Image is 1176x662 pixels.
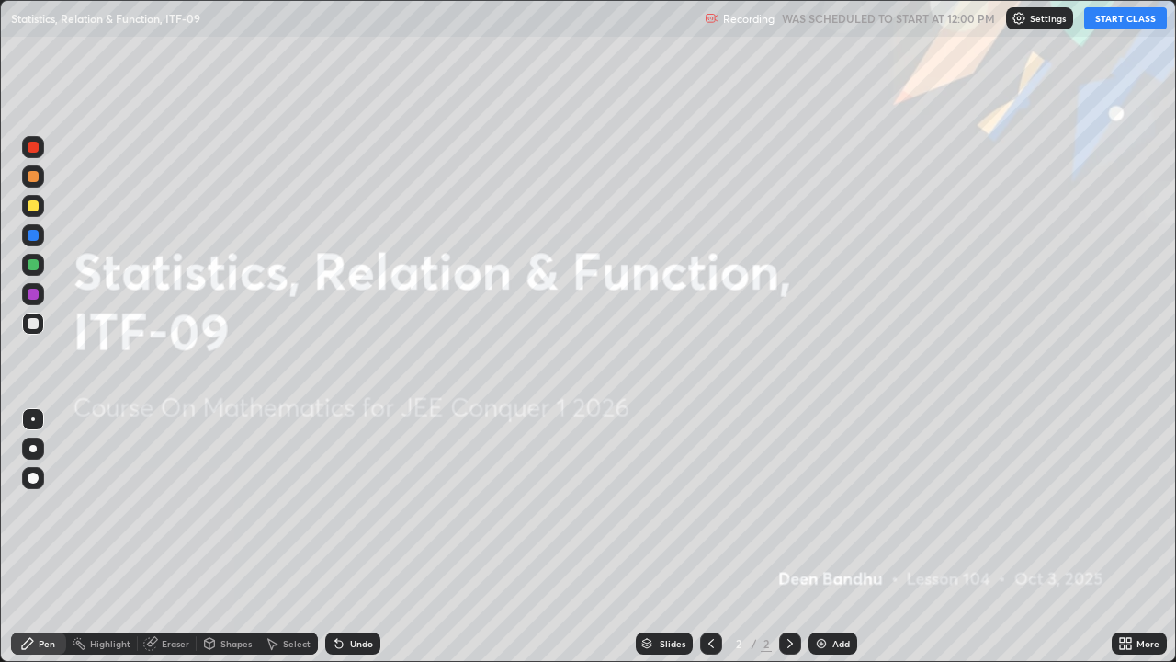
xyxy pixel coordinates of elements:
img: class-settings-icons [1012,11,1026,26]
div: Eraser [162,639,189,648]
div: Add [832,639,850,648]
div: More [1136,639,1159,648]
button: START CLASS [1084,7,1167,29]
div: Pen [39,639,55,648]
h5: WAS SCHEDULED TO START AT 12:00 PM [782,10,995,27]
div: Highlight [90,639,130,648]
p: Statistics, Relation & Function, ITF-09 [11,11,200,26]
div: 2 [761,635,772,652]
div: / [752,638,757,649]
div: Select [283,639,311,648]
div: 2 [729,638,748,649]
img: add-slide-button [814,636,829,651]
p: Recording [723,12,775,26]
p: Settings [1030,14,1066,23]
img: recording.375f2c34.svg [705,11,719,26]
div: Undo [350,639,373,648]
div: Slides [660,639,685,648]
div: Shapes [220,639,252,648]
